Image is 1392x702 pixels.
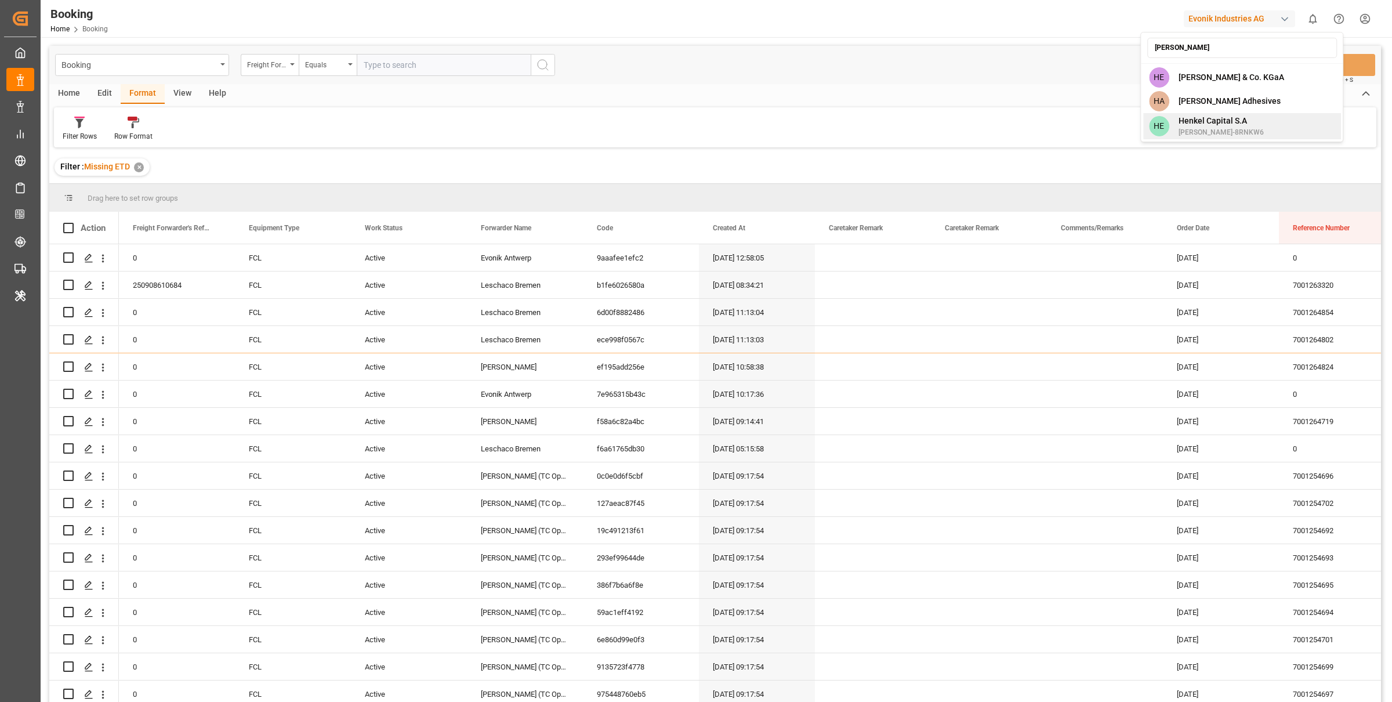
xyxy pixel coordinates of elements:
[1179,115,1264,127] span: Henkel Capital S.A
[1147,38,1337,58] input: Search an account...
[1179,95,1281,107] span: [PERSON_NAME] Adhesives
[1179,71,1284,84] span: [PERSON_NAME] & Co. KGaA
[1149,116,1169,136] span: HE
[1149,67,1169,88] span: HE
[1179,127,1264,137] span: [PERSON_NAME]-8RNKW6
[1149,91,1169,111] span: HA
